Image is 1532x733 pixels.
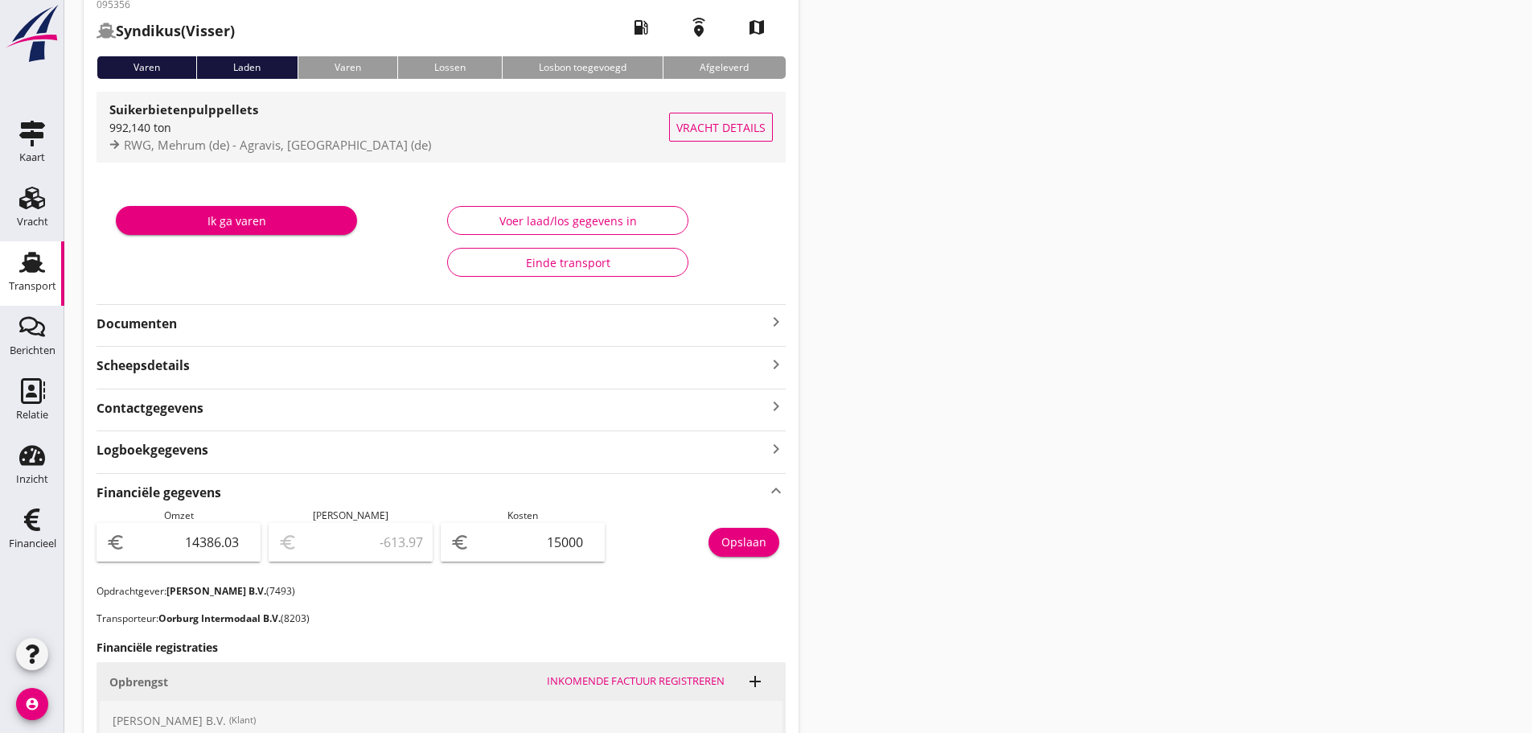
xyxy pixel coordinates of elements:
[547,673,725,690] div: Inkomende factuur registreren
[461,254,675,271] div: Einde transport
[447,248,688,277] button: Einde transport
[16,474,48,484] div: Inzicht
[16,688,48,720] i: account_circle
[124,137,431,153] span: RWG, Mehrum (de) - Agravis, [GEOGRAPHIC_DATA] (de)
[116,21,181,40] strong: Syndikus
[766,312,786,331] i: keyboard_arrow_right
[97,92,786,163] a: Suikerbietenpulppellets992,140 tonRWG, Mehrum (de) - Agravis, [GEOGRAPHIC_DATA] (de)Vracht details
[447,206,688,235] button: Voer laad/los gegevens in
[97,584,786,599] p: Opdrachtgever: (7493)
[158,612,281,625] strong: Oorburg Intermodaal B.V.
[676,119,766,136] span: Vracht details
[97,315,766,333] strong: Documenten
[766,438,786,459] i: keyboard_arrow_right
[97,484,221,502] strong: Financiële gegevens
[10,345,55,356] div: Berichten
[106,533,125,552] i: euro
[196,56,297,79] div: Laden
[766,480,786,502] i: keyboard_arrow_up
[721,533,766,550] div: Opslaan
[507,509,538,522] span: Kosten
[298,56,397,79] div: Varen
[540,670,731,693] button: Inkomende factuur registreren
[766,353,786,375] i: keyboard_arrow_right
[618,5,663,50] i: local_gas_station
[313,509,388,522] span: [PERSON_NAME]
[473,529,595,555] input: 0,00
[3,4,61,64] img: logo-small.a267ee39.svg
[9,538,56,549] div: Financieel
[97,399,203,418] strong: Contactgegevens
[97,639,786,656] h3: Financiële registraties
[19,152,45,163] div: Kaart
[502,56,663,79] div: Losbon toegevoegd
[676,5,721,50] i: emergency_share
[116,206,357,235] button: Ik ga varen
[669,113,773,142] button: Vracht details
[109,101,258,117] strong: Suikerbietenpulppellets
[129,212,344,229] div: Ik ga varen
[734,5,779,50] i: map
[663,56,785,79] div: Afgeleverd
[229,714,256,727] small: (Klant)
[97,56,196,79] div: Varen
[97,356,190,375] strong: Scheepsdetails
[708,528,779,557] button: Opslaan
[745,672,765,691] i: add
[164,509,194,522] span: Omzet
[9,281,56,291] div: Transport
[461,212,675,229] div: Voer laad/los gegevens in
[16,410,48,420] div: Relatie
[450,533,470,552] i: euro
[97,441,208,459] strong: Logboekgegevens
[97,20,235,42] h2: (Visser)
[97,612,786,626] p: Transporteur: (8203)
[129,529,251,555] input: 0,00
[109,119,669,136] div: 992,140 ton
[397,56,502,79] div: Lossen
[166,584,266,598] strong: [PERSON_NAME] B.V.
[766,396,786,418] i: keyboard_arrow_right
[109,674,168,690] strong: Opbrengst
[17,216,48,227] div: Vracht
